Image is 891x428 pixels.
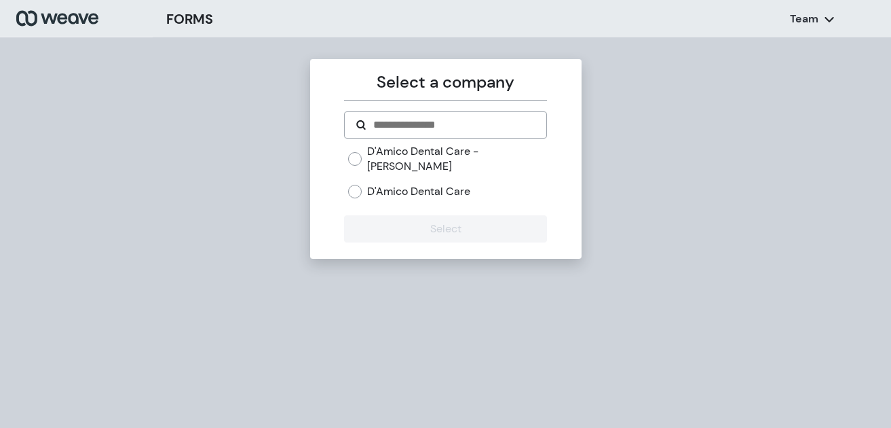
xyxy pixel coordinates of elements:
button: Select [344,215,547,243]
label: D'Amico Dental Care - [PERSON_NAME] [367,144,547,173]
h3: FORMS [166,9,213,29]
label: D'Amico Dental Care [367,184,470,199]
p: Team [790,12,818,26]
input: Search [372,117,535,133]
p: Select a company [344,70,547,94]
